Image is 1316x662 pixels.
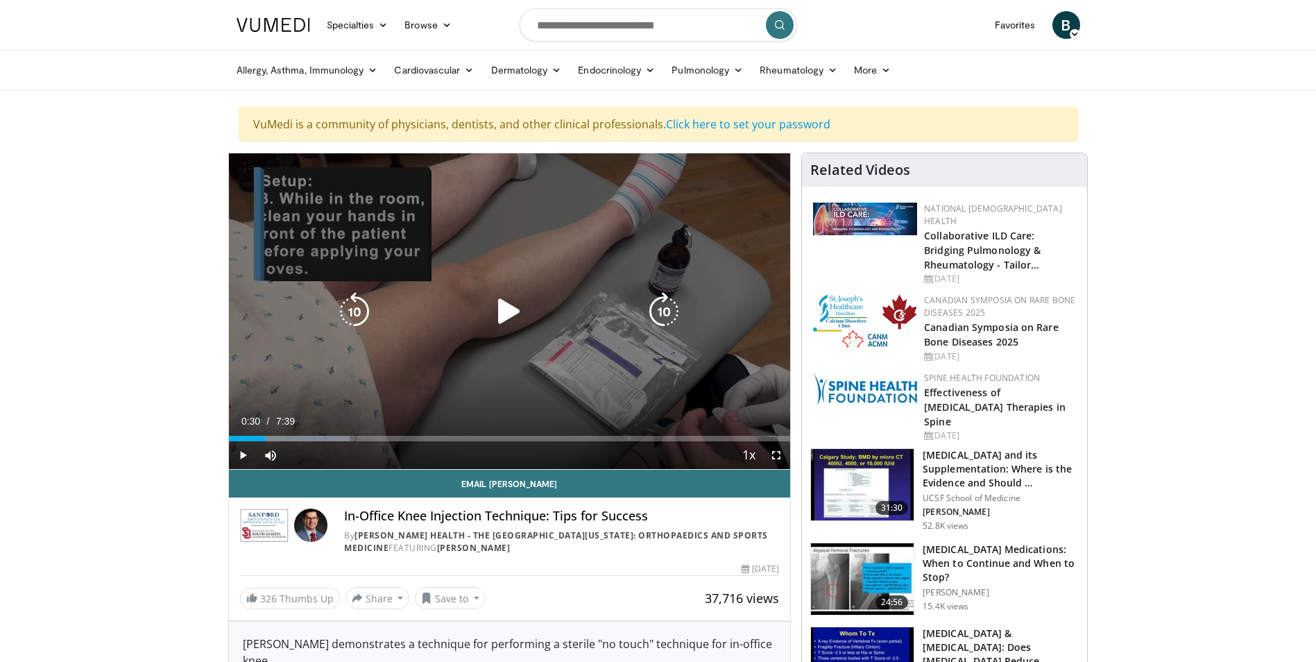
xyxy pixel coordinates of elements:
a: Spine Health Foundation [924,372,1040,384]
span: / [267,416,270,427]
div: [DATE] [924,350,1076,363]
div: [DATE] [924,430,1076,442]
h3: [MEDICAL_DATA] and its Supplementation: Where is the Evidence and Should … [923,448,1079,490]
a: Specialties [318,11,397,39]
img: 59b7dea3-8883-45d6-a110-d30c6cb0f321.png.150x105_q85_autocrop_double_scale_upscale_version-0.2.png [813,294,917,350]
a: Allergy, Asthma, Immunology [228,56,386,84]
a: [PERSON_NAME] Health - The [GEOGRAPHIC_DATA][US_STATE]: Orthopaedics and Sports Medicine [344,529,768,554]
a: Canadian Symposia on Rare Bone Diseases 2025 [924,294,1075,319]
button: Fullscreen [762,441,790,469]
img: Avatar [294,509,327,542]
img: Sanford Health - The University of South Dakota School of Medicine: Orthopaedics and Sports Medicine [240,509,289,542]
span: 37,716 views [705,590,779,606]
a: Endocrinology [570,56,663,84]
div: VuMedi is a community of physicians, dentists, and other clinical professionals. [239,107,1078,142]
video-js: Video Player [229,153,791,470]
a: Dermatology [483,56,570,84]
a: 24:56 [MEDICAL_DATA] Medications: When to Continue and When to Stop? [PERSON_NAME] 15.4K views [810,543,1079,616]
div: By FEATURING [344,529,779,554]
img: 57d53db2-a1b3-4664-83ec-6a5e32e5a601.png.150x105_q85_autocrop_double_scale_upscale_version-0.2.jpg [813,372,917,405]
p: [PERSON_NAME] [923,507,1079,518]
a: B [1052,11,1080,39]
div: [DATE] [742,563,779,575]
span: 0:30 [241,416,260,427]
p: 15.4K views [923,601,968,612]
a: Rheumatology [751,56,846,84]
a: More [846,56,899,84]
a: Browse [396,11,460,39]
span: 24:56 [875,595,909,609]
h4: In-Office Knee Injection Technique: Tips for Success [344,509,779,524]
img: 4bb25b40-905e-443e-8e37-83f056f6e86e.150x105_q85_crop-smart_upscale.jpg [811,449,914,521]
h3: [MEDICAL_DATA] Medications: When to Continue and When to Stop? [923,543,1079,584]
p: 52.8K views [923,520,968,532]
button: Playback Rate [735,441,762,469]
input: Search topics, interventions [520,8,797,42]
button: Save to [415,587,486,609]
a: Effectiveness of [MEDICAL_DATA] Therapies in Spine [924,386,1066,428]
button: Share [345,587,410,609]
button: Mute [257,441,284,469]
a: Collaborative ILD Care: Bridging Pulmonology & Rheumatology - Tailor… [924,229,1041,271]
h4: Related Videos [810,162,910,178]
div: [DATE] [924,273,1076,285]
a: Canadian Symposia on Rare Bone Diseases 2025 [924,321,1059,348]
span: 31:30 [875,501,909,515]
span: 7:39 [276,416,295,427]
a: [PERSON_NAME] [437,542,511,554]
a: Pulmonology [663,56,751,84]
a: 31:30 [MEDICAL_DATA] and its Supplementation: Where is the Evidence and Should … UCSF School of M... [810,448,1079,532]
a: Click here to set your password [666,117,830,132]
button: Play [229,441,257,469]
a: National [DEMOGRAPHIC_DATA] Health [924,203,1062,227]
a: Favorites [986,11,1044,39]
img: a7bc7889-55e5-4383-bab6-f6171a83b938.150x105_q85_crop-smart_upscale.jpg [811,543,914,616]
div: Progress Bar [229,436,791,441]
img: 7e341e47-e122-4d5e-9c74-d0a8aaff5d49.jpg.150x105_q85_autocrop_double_scale_upscale_version-0.2.jpg [813,203,917,235]
span: 326 [260,592,277,605]
p: [PERSON_NAME] [923,587,1079,598]
a: 326 Thumbs Up [240,588,340,609]
p: UCSF School of Medicine [923,493,1079,504]
img: VuMedi Logo [237,18,310,32]
a: Email [PERSON_NAME] [229,470,791,498]
a: Cardiovascular [386,56,482,84]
